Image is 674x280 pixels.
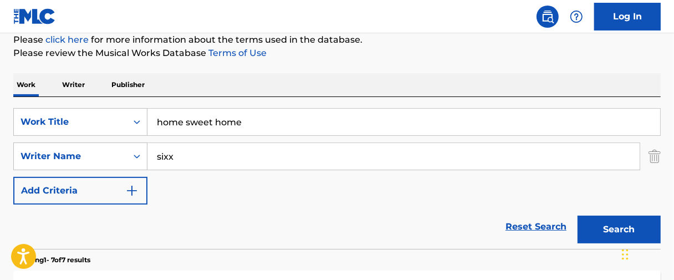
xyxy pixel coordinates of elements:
[21,150,120,163] div: Writer Name
[537,6,559,28] a: Public Search
[649,142,661,170] img: Delete Criterion
[619,227,674,280] iframe: Chat Widget
[13,47,661,60] p: Please review the Musical Works Database
[59,73,88,96] p: Writer
[125,184,139,197] img: 9d2ae6d4665cec9f34b9.svg
[13,8,56,24] img: MLC Logo
[570,10,583,23] img: help
[13,108,661,249] form: Search Form
[45,34,89,45] a: click here
[565,6,588,28] div: Help
[541,10,554,23] img: search
[13,255,90,265] p: Showing 1 - 7 of 7 results
[13,33,661,47] p: Please for more information about the terms used in the database.
[578,216,661,243] button: Search
[594,3,661,30] a: Log In
[108,73,148,96] p: Publisher
[500,215,572,239] a: Reset Search
[13,73,39,96] p: Work
[206,48,267,58] a: Terms of Use
[13,177,147,205] button: Add Criteria
[21,115,120,129] div: Work Title
[622,238,629,271] div: Drag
